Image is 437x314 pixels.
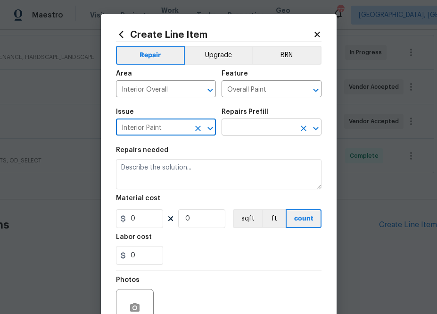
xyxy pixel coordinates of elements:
button: Clear [191,122,205,135]
h5: Labor cost [116,234,152,240]
button: Open [309,122,322,135]
button: Open [204,122,217,135]
button: Clear [297,122,310,135]
button: Open [309,84,322,97]
button: count [286,209,322,228]
button: Open [204,84,217,97]
h5: Feature [222,70,248,77]
button: ft [262,209,286,228]
h5: Photos [116,277,140,283]
button: Repair [116,46,185,65]
h5: Material cost [116,195,160,202]
button: BRN [252,46,322,65]
h5: Area [116,70,132,77]
button: sqft [233,209,262,228]
h5: Issue [116,109,134,115]
h5: Repairs Prefill [222,109,268,115]
h2: Create Line Item [116,29,313,40]
button: Upgrade [185,46,252,65]
h5: Repairs needed [116,147,168,153]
